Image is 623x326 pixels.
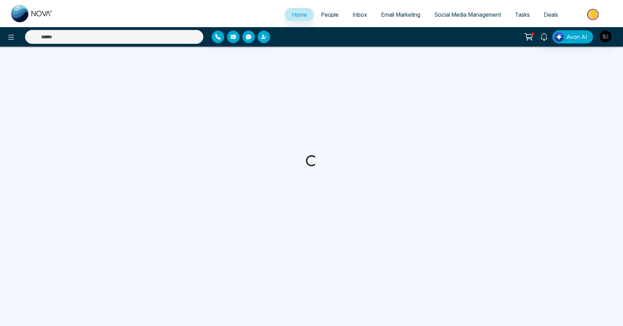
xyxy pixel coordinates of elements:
a: Email Marketing [374,8,427,21]
span: People [321,11,339,18]
img: Lead Flow [554,32,564,42]
span: Avon AI [566,33,587,41]
img: Market-place.gif [568,7,619,22]
span: Social Media Management [434,11,501,18]
span: Home [292,11,307,18]
a: Tasks [508,8,537,21]
span: Tasks [515,11,530,18]
a: Home [285,8,314,21]
img: User Avatar [600,31,612,42]
img: Nova CRM Logo [11,5,53,22]
a: Social Media Management [427,8,508,21]
a: Inbox [346,8,374,21]
span: Deals [544,11,558,18]
a: Deals [537,8,565,21]
button: Avon AI [552,30,593,43]
span: Inbox [353,11,367,18]
a: People [314,8,346,21]
span: Email Marketing [381,11,420,18]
